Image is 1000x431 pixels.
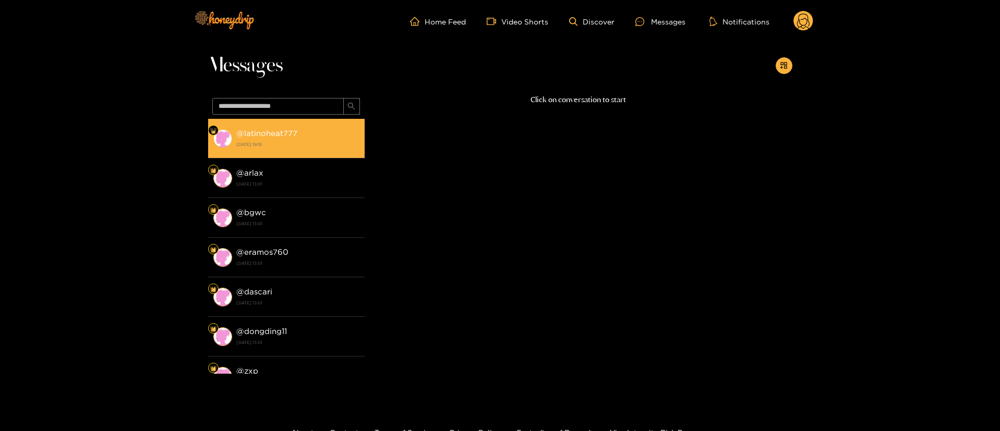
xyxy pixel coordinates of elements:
[236,179,359,189] strong: [DATE] 13:01
[210,128,216,134] img: Fan Level
[208,53,283,78] span: Messages
[210,286,216,292] img: Fan Level
[236,168,263,177] strong: @ arlax
[347,102,355,111] span: search
[236,327,287,336] strong: @ dongding11
[213,327,232,346] img: conversation
[365,94,792,106] p: Click on conversation to start
[236,248,288,256] strong: @ eramos760
[410,17,425,26] span: home
[236,366,258,375] strong: @ zxp
[236,129,297,138] strong: @ latinoheat777
[213,169,232,188] img: conversation
[487,17,501,26] span: video-camera
[236,298,359,307] strong: [DATE] 13:01
[236,219,359,228] strong: [DATE] 13:01
[213,248,232,267] img: conversation
[210,247,216,253] img: Fan Level
[236,287,272,296] strong: @ dascari
[236,140,359,149] strong: [DATE] 19:16
[410,17,466,26] a: Home Feed
[210,326,216,332] img: Fan Level
[569,17,615,26] a: Discover
[210,365,216,372] img: Fan Level
[776,57,792,74] button: appstore-add
[780,61,788,70] span: appstore-add
[236,338,359,347] strong: [DATE] 13:01
[236,208,266,217] strong: @ bgwc
[236,258,359,268] strong: [DATE] 13:01
[213,367,232,386] img: conversation
[343,98,360,115] button: search
[210,167,216,174] img: Fan Level
[210,207,216,213] img: Fan Level
[487,17,548,26] a: Video Shorts
[213,288,232,306] img: conversation
[213,208,232,227] img: conversation
[635,16,685,28] div: Messages
[706,16,773,27] button: Notifications
[213,129,232,148] img: conversation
